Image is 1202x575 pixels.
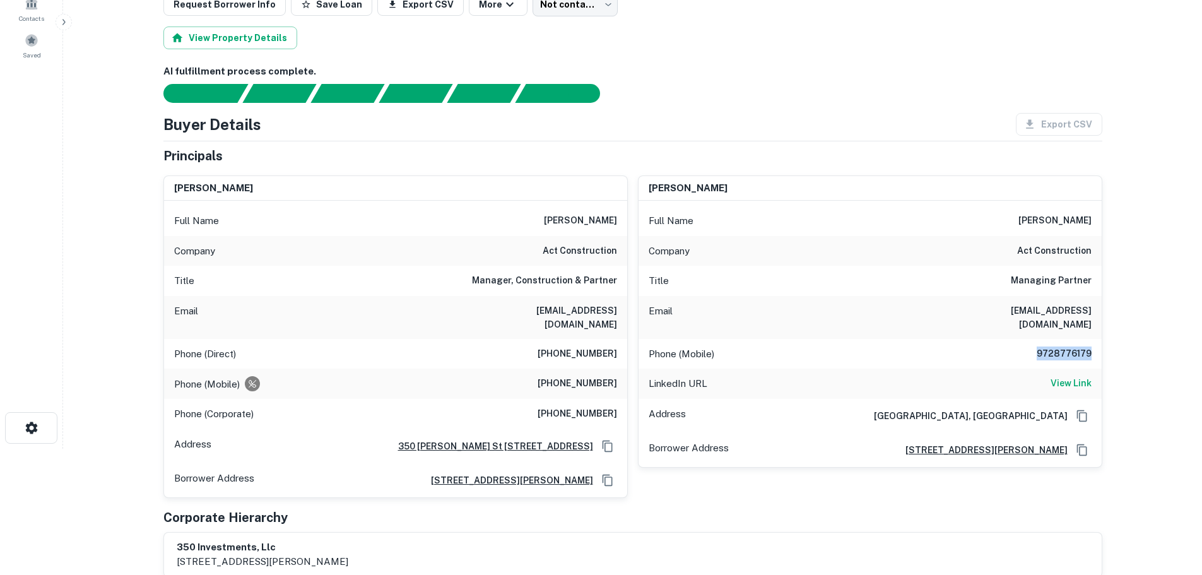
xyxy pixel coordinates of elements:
[174,213,219,228] p: Full Name
[544,213,617,228] h6: [PERSON_NAME]
[538,406,617,422] h6: [PHONE_NUMBER]
[649,406,686,425] p: Address
[447,84,521,103] div: Principals found, still searching for contact information. This may take time...
[1011,273,1092,288] h6: Managing Partner
[174,304,198,331] p: Email
[649,441,729,459] p: Borrower Address
[177,540,348,555] h6: 350 investments, llc
[538,376,617,391] h6: [PHONE_NUMBER]
[1051,376,1092,390] h6: View Link
[598,437,617,456] button: Copy Address
[148,84,243,103] div: Sending borrower request to AI...
[538,347,617,362] h6: [PHONE_NUMBER]
[245,376,260,391] div: Requests to not be contacted at this number
[174,406,254,422] p: Phone (Corporate)
[310,84,384,103] div: Documents found, AI parsing details...
[466,304,617,331] h6: [EMAIL_ADDRESS][DOMAIN_NAME]
[23,50,41,60] span: Saved
[174,244,215,259] p: Company
[421,473,593,487] a: [STREET_ADDRESS][PERSON_NAME]
[4,28,59,62] a: Saved
[598,471,617,490] button: Copy Address
[1073,406,1092,425] button: Copy Address
[649,181,728,196] h6: [PERSON_NAME]
[1051,376,1092,391] a: View Link
[163,64,1102,79] h6: AI fulfillment process complete.
[174,471,254,490] p: Borrower Address
[1139,474,1202,535] iframe: Chat Widget
[1073,441,1092,459] button: Copy Address
[163,508,288,527] h5: Corporate Hierarchy
[379,84,452,103] div: Principals found, AI now looking for contact information...
[649,273,669,288] p: Title
[1018,213,1092,228] h6: [PERSON_NAME]
[388,439,593,453] a: 350 [PERSON_NAME] St [STREET_ADDRESS]
[516,84,615,103] div: AI fulfillment process complete.
[543,244,617,259] h6: act construction
[649,376,707,391] p: LinkedIn URL
[940,304,1092,331] h6: [EMAIL_ADDRESS][DOMAIN_NAME]
[472,273,617,288] h6: Manager, Construction & Partner
[163,146,223,165] h5: Principals
[1017,244,1092,259] h6: act construction
[649,244,690,259] p: Company
[242,84,316,103] div: Your request is received and processing...
[649,347,714,362] p: Phone (Mobile)
[1016,347,1092,362] h6: 9728776179
[19,13,44,23] span: Contacts
[864,409,1068,423] h6: [GEOGRAPHIC_DATA], [GEOGRAPHIC_DATA]
[174,181,253,196] h6: [PERSON_NAME]
[174,273,194,288] p: Title
[174,347,236,362] p: Phone (Direct)
[649,213,693,228] p: Full Name
[649,304,673,331] p: Email
[163,27,297,49] button: View Property Details
[177,554,348,569] p: [STREET_ADDRESS][PERSON_NAME]
[174,437,211,456] p: Address
[895,443,1068,457] a: [STREET_ADDRESS][PERSON_NAME]
[174,377,240,392] p: Phone (Mobile)
[163,113,261,136] h4: Buyer Details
